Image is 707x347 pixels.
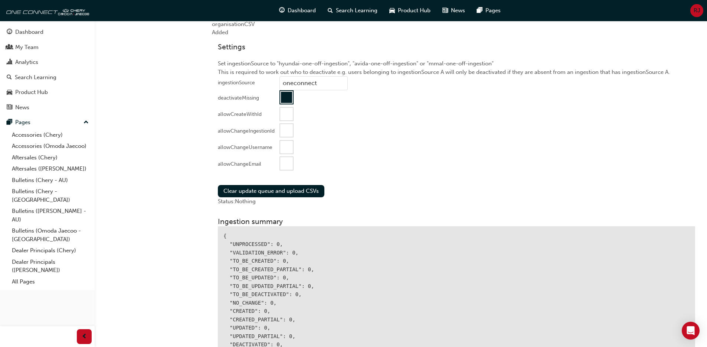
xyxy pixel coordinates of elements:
[15,58,38,67] div: Analytics
[9,186,92,205] a: Bulletins (Chery - [GEOGRAPHIC_DATA])
[218,217,695,226] h3: Ingestion summary
[279,6,285,15] span: guage-icon
[9,129,92,141] a: Accessories (Chery)
[9,245,92,256] a: Dealer Principals (Chery)
[9,140,92,152] a: Accessories (Omoda Jaecoo)
[690,4,703,17] button: RJ
[212,14,701,37] div: organisation CSV
[3,71,92,84] a: Search Learning
[3,116,92,129] button: Pages
[15,28,43,36] div: Dashboard
[9,276,92,288] a: All Pages
[3,25,92,39] a: Dashboard
[4,3,89,18] img: oneconnect
[436,3,471,18] a: news-iconNews
[9,256,92,276] a: Dealer Principals ([PERSON_NAME])
[7,59,12,66] span: chart-icon
[694,6,700,15] span: RJ
[9,175,92,186] a: Bulletins (Chery - AU)
[273,3,322,18] a: guage-iconDashboard
[288,6,316,15] span: Dashboard
[218,160,261,168] div: allowChangeEmail
[383,3,436,18] a: car-iconProduct Hub
[477,6,482,15] span: pages-icon
[7,89,12,96] span: car-icon
[9,152,92,163] a: Aftersales (Chery)
[212,28,701,37] div: Added
[3,24,92,116] button: DashboardMy TeamAnalyticsSearch LearningProduct HubNews
[84,118,89,127] span: up-icon
[15,103,29,112] div: News
[15,118,30,127] div: Pages
[7,29,12,36] span: guage-icon
[15,88,48,97] div: Product Hub
[7,44,12,51] span: people-icon
[442,6,448,15] span: news-icon
[9,225,92,245] a: Bulletins (Omoda Jaecoo - [GEOGRAPHIC_DATA])
[471,3,507,18] a: pages-iconPages
[328,6,333,15] span: search-icon
[398,6,431,15] span: Product Hub
[9,205,92,225] a: Bulletins ([PERSON_NAME] - AU)
[279,76,348,90] input: ingestionSource
[9,163,92,175] a: Aftersales ([PERSON_NAME])
[218,127,275,135] div: allowChangeIngestionId
[3,55,92,69] a: Analytics
[218,43,695,51] h3: Settings
[82,332,87,341] span: prev-icon
[218,185,324,197] button: Clear update queue and upload CSVs
[336,6,377,15] span: Search Learning
[389,6,395,15] span: car-icon
[218,197,695,206] div: Status: Nothing
[451,6,465,15] span: News
[3,40,92,54] a: My Team
[682,322,700,340] div: Open Intercom Messenger
[15,73,56,82] div: Search Learning
[485,6,501,15] span: Pages
[322,3,383,18] a: search-iconSearch Learning
[218,144,272,151] div: allowChangeUsername
[3,101,92,114] a: News
[212,37,701,179] div: Set ingestionSource to "hyundai-one-off-ingestion", "avida-one-off-ingestion" or "mmal-one-off-in...
[7,104,12,111] span: news-icon
[218,111,262,118] div: allowCreateWithId
[7,74,12,81] span: search-icon
[3,85,92,99] a: Product Hub
[15,43,39,52] div: My Team
[218,94,259,102] div: deactivateMissing
[7,119,12,126] span: pages-icon
[218,79,255,87] div: ingestionSource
